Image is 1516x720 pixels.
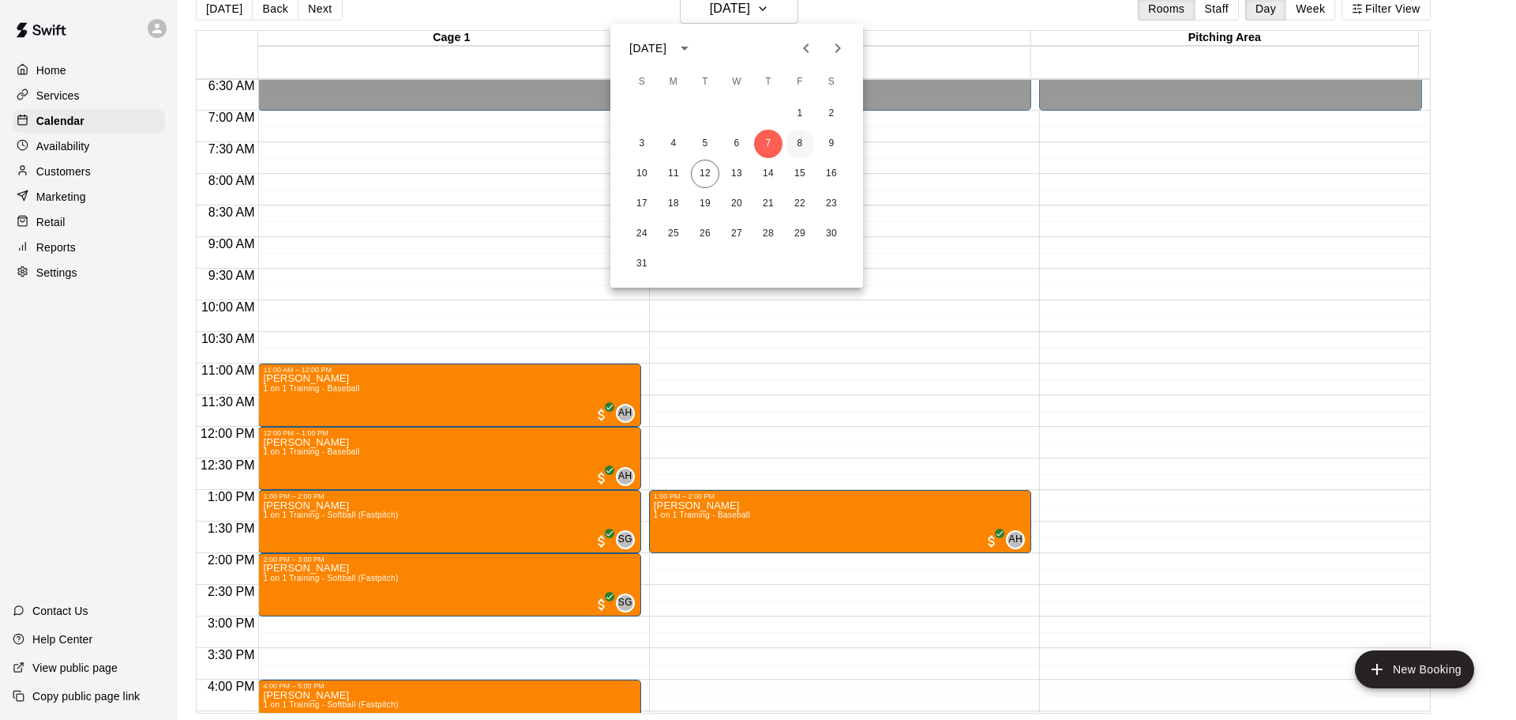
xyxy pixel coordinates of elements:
button: 24 [628,220,656,248]
button: Previous month [790,32,822,64]
button: 25 [659,220,688,248]
button: 28 [754,220,782,248]
div: [DATE] [629,40,666,57]
button: 19 [691,190,719,218]
button: 29 [786,220,814,248]
button: 14 [754,160,782,188]
button: 6 [722,130,751,158]
button: 30 [817,220,846,248]
span: Thursday [754,66,782,98]
span: Sunday [628,66,656,98]
button: 3 [628,130,656,158]
button: 20 [722,190,751,218]
span: Wednesday [722,66,751,98]
button: Next month [822,32,854,64]
button: 21 [754,190,782,218]
button: 12 [691,160,719,188]
button: 5 [691,130,719,158]
span: Friday [786,66,814,98]
button: 10 [628,160,656,188]
button: 26 [691,220,719,248]
button: calendar view is open, switch to year view [671,35,698,62]
button: 4 [659,130,688,158]
button: 11 [659,160,688,188]
button: 1 [786,100,814,128]
button: 16 [817,160,846,188]
button: 23 [817,190,846,218]
button: 8 [786,130,814,158]
button: 9 [817,130,846,158]
button: 2 [817,100,846,128]
button: 31 [628,250,656,278]
button: 22 [786,190,814,218]
span: Saturday [817,66,846,98]
button: 7 [754,130,782,158]
span: Tuesday [691,66,719,98]
button: 17 [628,190,656,218]
button: 15 [786,160,814,188]
button: 27 [722,220,751,248]
span: Monday [659,66,688,98]
button: 13 [722,160,751,188]
button: 18 [659,190,688,218]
